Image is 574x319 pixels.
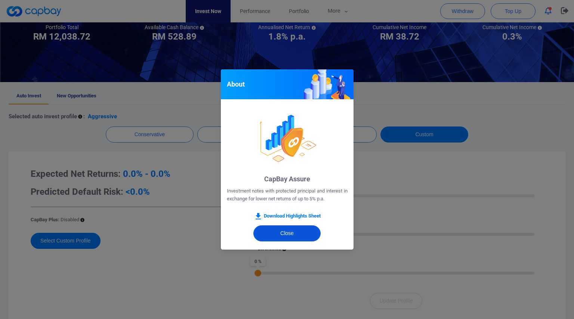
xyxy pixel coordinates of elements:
[254,212,321,221] a: Download Highlights Sheet
[257,105,317,166] img: CapBay Assure
[227,80,245,89] h5: About
[227,187,348,203] p: Investment notes with protected principal and interest in exchange for lower net returns of up to...
[253,225,321,241] button: Close
[264,175,310,184] h4: CapBay Assure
